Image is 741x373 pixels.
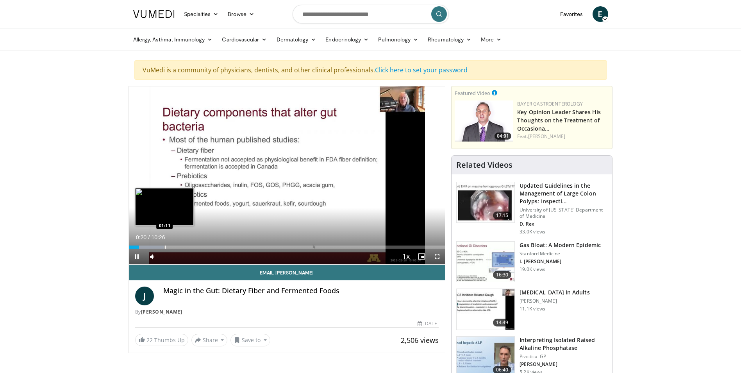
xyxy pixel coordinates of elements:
a: Favorites [555,6,588,22]
h3: [MEDICAL_DATA] in Adults [520,289,589,296]
button: Save to [230,334,270,346]
img: 480ec31d-e3c1-475b-8289-0a0659db689a.150x105_q85_crop-smart_upscale.jpg [457,242,514,282]
p: 11.1K views [520,306,545,312]
img: 11950cd4-d248-4755-8b98-ec337be04c84.150x105_q85_crop-smart_upscale.jpg [457,289,514,330]
p: Practical GP [520,353,607,360]
div: [DATE] [418,320,439,327]
a: Bayer Gastroenterology [517,100,583,107]
h3: Updated Guidelines in the Management of Large Colon Polyps: Inspecti… [520,182,607,205]
p: [PERSON_NAME] [520,298,589,304]
h4: Magic in the Gut: Dietary Fiber and Fermented Foods [163,287,439,295]
a: Specialties [179,6,223,22]
a: Pulmonology [373,32,423,47]
a: Endocrinology [321,32,373,47]
button: Playback Rate [398,249,414,264]
button: Fullscreen [429,249,445,264]
span: 22 [146,336,153,344]
a: Browse [223,6,259,22]
a: [PERSON_NAME] [528,133,565,140]
button: Enable picture-in-picture mode [414,249,429,264]
img: dfcfcb0d-b871-4e1a-9f0c-9f64970f7dd8.150x105_q85_crop-smart_upscale.jpg [457,182,514,223]
p: University of [US_STATE] Department of Medicine [520,207,607,219]
span: 14:49 [493,319,512,326]
p: I. [PERSON_NAME] [520,258,601,265]
div: VuMedi is a community of physicians, dentists, and other clinical professionals. [134,60,607,80]
a: Click here to set your password [375,66,468,74]
p: 33.0K views [520,229,545,235]
a: Dermatology [272,32,321,47]
a: E [593,6,608,22]
a: 04:01 [455,100,513,142]
span: 10:26 [151,234,165,240]
a: 16:30 Gas Bloat: A Modern Epidemic Stanford Medicine I. [PERSON_NAME] 19.0K views [456,241,607,283]
a: Rheumatology [423,32,476,47]
h3: Gas Bloat: A Modern Epidemic [520,241,601,249]
span: 16:30 [493,271,512,279]
p: Stanford Medicine [520,251,601,257]
a: J [135,287,154,305]
div: Progress Bar [129,246,445,249]
span: 2,506 views [401,335,439,345]
a: 22 Thumbs Up [135,334,188,346]
a: Allergy, Asthma, Immunology [129,32,218,47]
video-js: Video Player [129,86,445,265]
div: Feat. [517,133,609,140]
a: Email [PERSON_NAME] [129,265,445,280]
span: 04:01 [495,133,511,140]
span: / [148,234,150,240]
img: VuMedi Logo [133,10,175,18]
button: Pause [129,249,145,264]
span: 17:15 [493,212,512,219]
h4: Related Videos [456,160,512,170]
button: Mute [145,249,160,264]
a: 14:49 [MEDICAL_DATA] in Adults [PERSON_NAME] 11.1K views [456,289,607,330]
a: Key Opinion Leader Shares His Thoughts on the Treatment of Occasiona… [517,108,601,132]
img: 9828b8df-38ad-4333-b93d-bb657251ca89.png.150x105_q85_crop-smart_upscale.png [455,100,513,142]
span: 0:20 [136,234,146,240]
a: Cardiovascular [217,32,271,47]
h3: Interpreting Isolated Raised Alkaline Phosphatase [520,336,607,352]
input: Search topics, interventions [293,5,449,23]
a: 17:15 Updated Guidelines in the Management of Large Colon Polyps: Inspecti… University of [US_STA... [456,182,607,235]
a: More [476,32,506,47]
p: 19.0K views [520,266,545,273]
small: Featured Video [455,90,490,97]
p: D. Rex [520,221,607,227]
div: By [135,308,439,316]
a: [PERSON_NAME] [141,308,182,315]
p: [PERSON_NAME] [520,361,607,368]
button: Share [191,334,228,346]
img: image.jpeg [135,188,194,226]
